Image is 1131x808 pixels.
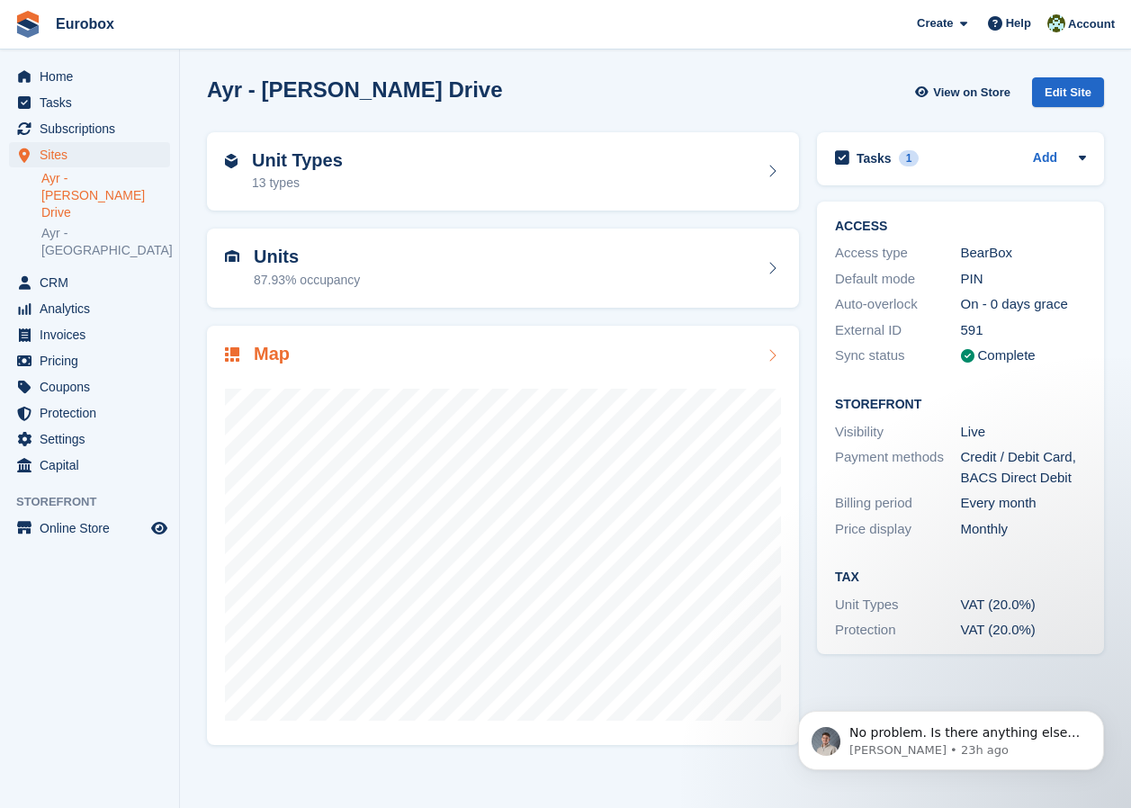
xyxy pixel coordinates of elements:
[835,398,1086,412] h2: Storefront
[254,271,360,290] div: 87.93% occupancy
[9,374,170,400] a: menu
[40,453,148,478] span: Capital
[835,320,961,341] div: External ID
[9,296,170,321] a: menu
[207,77,503,102] h2: Ayr - [PERSON_NAME] Drive
[14,11,41,38] img: stora-icon-8386f47178a22dfd0bd8f6a31ec36ba5ce8667c1dd55bd0f319d3a0aa187defe.svg
[40,64,148,89] span: Home
[225,347,239,362] img: map-icn-33ee37083ee616e46c38cad1a60f524a97daa1e2b2c8c0bc3eb3415660979fc1.svg
[771,673,1131,799] iframe: Intercom notifications message
[912,77,1018,107] a: View on Store
[835,493,961,514] div: Billing period
[961,519,1087,540] div: Monthly
[961,294,1087,315] div: On - 0 days grace
[40,374,148,400] span: Coupons
[961,320,1087,341] div: 591
[9,400,170,426] a: menu
[835,570,1086,585] h2: Tax
[252,174,343,193] div: 13 types
[40,516,148,541] span: Online Store
[40,116,148,141] span: Subscriptions
[40,400,148,426] span: Protection
[961,447,1087,488] div: Credit / Debit Card, BACS Direct Debit
[1068,15,1115,33] span: Account
[225,250,239,263] img: unit-icn-7be61d7bf1b0ce9d3e12c5938cc71ed9869f7b940bace4675aadf7bd6d80202e.svg
[207,326,799,746] a: Map
[40,348,148,373] span: Pricing
[254,247,360,267] h2: Units
[207,132,799,211] a: Unit Types 13 types
[9,516,170,541] a: menu
[9,348,170,373] a: menu
[1047,14,1065,32] img: Lorna Russell
[961,620,1087,641] div: VAT (20.0%)
[961,493,1087,514] div: Every month
[40,426,148,452] span: Settings
[9,426,170,452] a: menu
[9,116,170,141] a: menu
[41,170,170,221] a: Ayr - [PERSON_NAME] Drive
[40,322,148,347] span: Invoices
[9,270,170,295] a: menu
[961,269,1087,290] div: PIN
[835,346,961,366] div: Sync status
[49,9,121,39] a: Eurobox
[835,269,961,290] div: Default mode
[9,142,170,167] a: menu
[148,517,170,539] a: Preview store
[41,225,170,259] a: Ayr - [GEOGRAPHIC_DATA]
[835,620,961,641] div: Protection
[835,422,961,443] div: Visibility
[835,519,961,540] div: Price display
[1033,148,1057,169] a: Add
[961,422,1087,443] div: Live
[40,270,148,295] span: CRM
[40,296,148,321] span: Analytics
[40,142,148,167] span: Sites
[9,64,170,89] a: menu
[16,493,179,511] span: Storefront
[207,229,799,308] a: Units 87.93% occupancy
[835,294,961,315] div: Auto-overlock
[899,150,920,166] div: 1
[1032,77,1104,114] a: Edit Site
[1032,77,1104,107] div: Edit Site
[252,150,343,171] h2: Unit Types
[917,14,953,32] span: Create
[1006,14,1031,32] span: Help
[961,243,1087,264] div: BearBox
[835,595,961,615] div: Unit Types
[857,150,892,166] h2: Tasks
[835,220,1086,234] h2: ACCESS
[835,243,961,264] div: Access type
[254,344,290,364] h2: Map
[835,447,961,488] div: Payment methods
[9,90,170,115] a: menu
[961,595,1087,615] div: VAT (20.0%)
[978,346,1036,366] div: Complete
[225,154,238,168] img: unit-type-icn-2b2737a686de81e16bb02015468b77c625bbabd49415b5ef34ead5e3b44a266d.svg
[9,322,170,347] a: menu
[933,84,1010,102] span: View on Store
[40,90,148,115] span: Tasks
[9,453,170,478] a: menu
